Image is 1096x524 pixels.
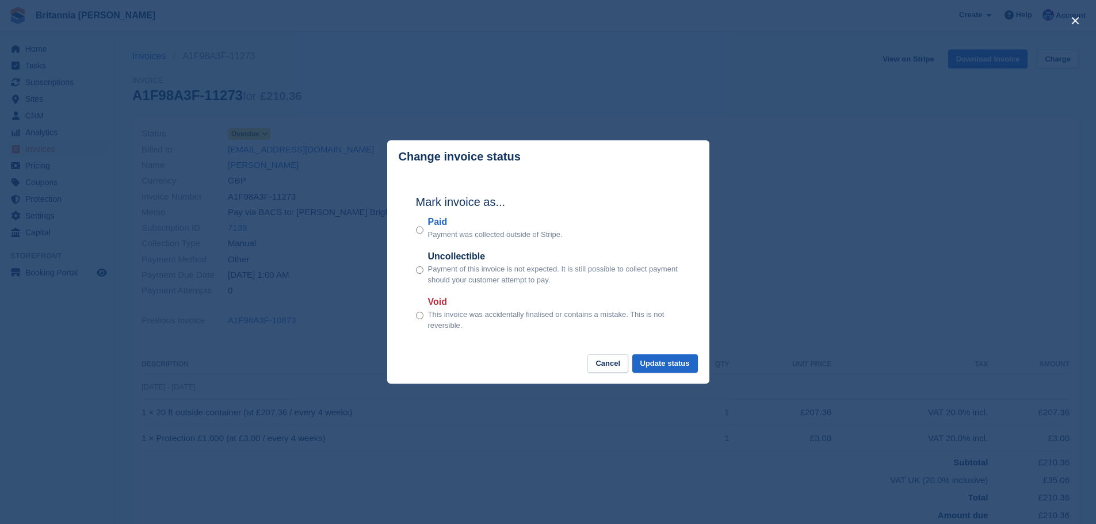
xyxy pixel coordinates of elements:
p: Payment of this invoice is not expected. It is still possible to collect payment should your cust... [428,263,681,286]
p: Payment was collected outside of Stripe. [428,229,563,240]
p: This invoice was accidentally finalised or contains a mistake. This is not reversible. [428,309,681,331]
label: Uncollectible [428,250,681,263]
p: Change invoice status [399,150,521,163]
label: Void [428,295,681,309]
h2: Mark invoice as... [416,193,681,211]
button: close [1066,12,1084,30]
label: Paid [428,215,563,229]
button: Cancel [587,354,628,373]
button: Update status [632,354,698,373]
